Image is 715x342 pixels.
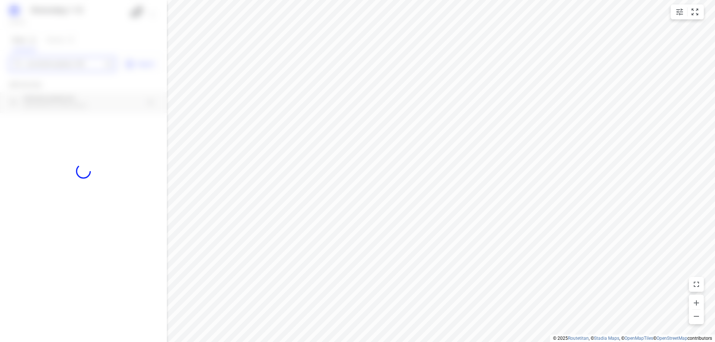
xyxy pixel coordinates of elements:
a: Stadia Maps [594,336,619,341]
a: OpenStreetMap [657,336,687,341]
div: small contained button group [671,4,704,19]
li: © 2025 , © , © © contributors [553,336,712,341]
a: OpenMapTiles [625,336,653,341]
button: Map settings [672,4,687,19]
button: Fit zoom [687,4,702,19]
a: Routetitan [568,336,589,341]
